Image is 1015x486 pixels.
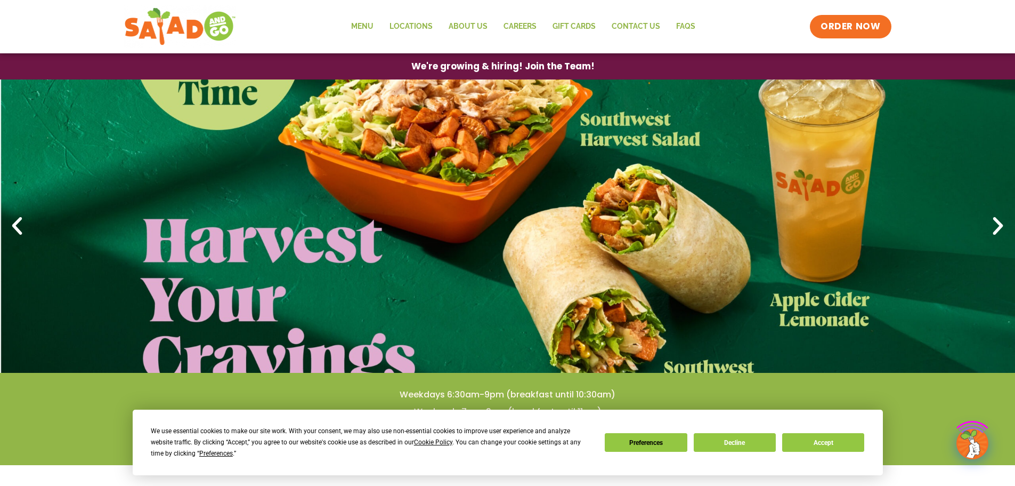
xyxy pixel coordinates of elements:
[21,389,994,401] h4: Weekdays 6:30am-9pm (breakfast until 10:30am)
[199,450,233,457] span: Preferences
[124,5,237,48] img: new-SAG-logo-768×292
[782,433,864,452] button: Accept
[343,14,703,39] nav: Menu
[395,54,611,79] a: We're growing & hiring! Join the Team!
[605,433,687,452] button: Preferences
[414,439,452,446] span: Cookie Policy
[21,406,994,418] h4: Weekends 7am-9pm (breakfast until 11am)
[821,20,880,33] span: ORDER NOW
[545,14,604,39] a: GIFT CARDS
[411,62,595,71] span: We're growing & hiring! Join the Team!
[604,14,668,39] a: Contact Us
[133,410,883,475] div: Cookie Consent Prompt
[343,14,381,39] a: Menu
[441,14,496,39] a: About Us
[810,15,891,38] a: ORDER NOW
[496,14,545,39] a: Careers
[381,14,441,39] a: Locations
[151,426,592,459] div: We use essential cookies to make our site work. With your consent, we may also use non-essential ...
[668,14,703,39] a: FAQs
[694,433,776,452] button: Decline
